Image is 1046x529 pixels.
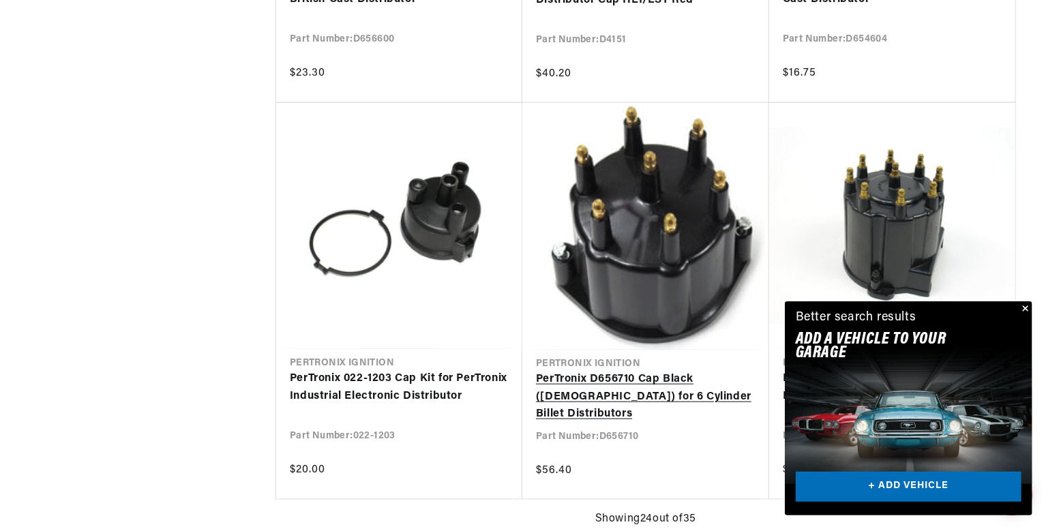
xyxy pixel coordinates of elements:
a: PerTronix D656710 Cap Black ([DEMOGRAPHIC_DATA]) for 6 Cylinder Billet Distributors [536,371,756,423]
a: PerTronix D4150 Flame-Thrower Distributor Cap HEI/EST Black [783,370,1002,405]
a: PerTronix 022-1203 Cap Kit for PerTronix Industrial Electronic Distributor [290,370,509,405]
a: + ADD VEHICLE [796,472,1021,502]
button: Close [1016,301,1032,318]
h2: Add A VEHICLE to your garage [796,333,987,361]
div: Better search results [796,308,916,328]
span: Showing 24 out of 35 [595,511,696,528]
